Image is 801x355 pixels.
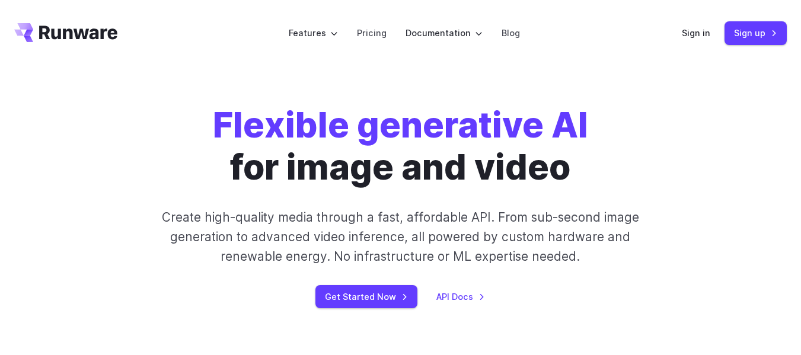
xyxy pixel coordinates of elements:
[502,26,520,40] a: Blog
[213,104,588,188] h1: for image and video
[406,26,483,40] label: Documentation
[289,26,338,40] label: Features
[14,23,117,42] a: Go to /
[725,21,787,44] a: Sign up
[315,285,417,308] a: Get Started Now
[357,26,387,40] a: Pricing
[682,26,710,40] a: Sign in
[213,104,588,146] strong: Flexible generative AI
[154,207,648,267] p: Create high-quality media through a fast, affordable API. From sub-second image generation to adv...
[436,290,485,303] a: API Docs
